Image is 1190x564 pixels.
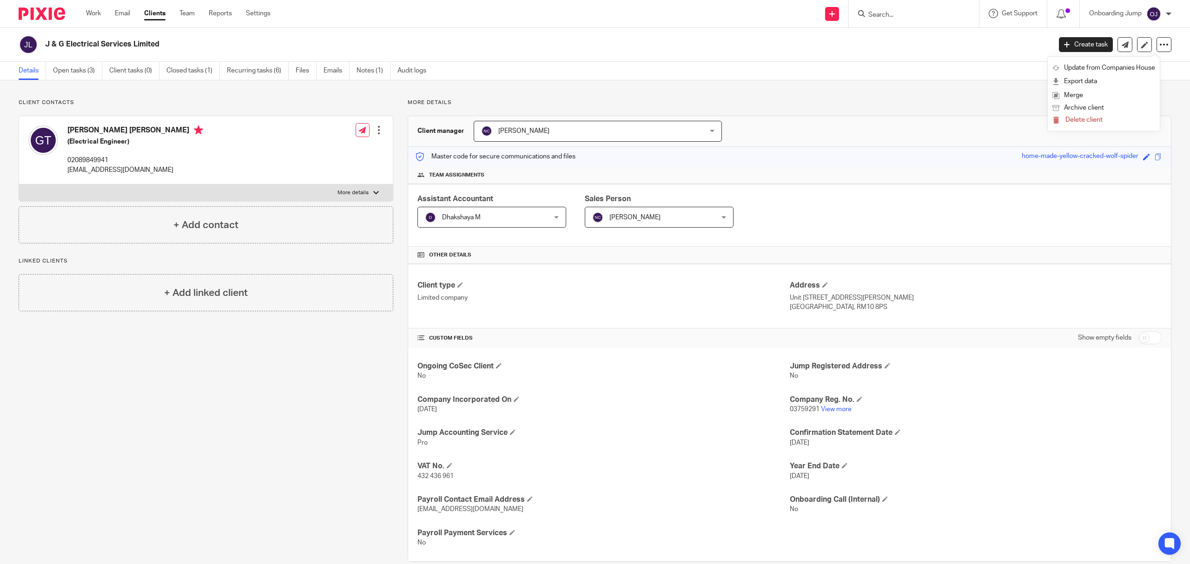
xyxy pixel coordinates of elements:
span: No [417,539,426,546]
span: Get Support [1002,10,1038,17]
img: svg%3E [592,212,603,223]
a: View more [821,406,852,413]
h4: Address [790,281,1162,290]
a: Notes (1) [357,62,390,80]
a: Audit logs [397,62,433,80]
a: Work [86,9,101,18]
input: Search [867,11,951,20]
span: No [417,373,426,379]
p: Onboarding Jump [1089,9,1142,18]
a: Files [296,62,317,80]
a: Email [115,9,130,18]
p: Linked clients [19,257,393,265]
img: svg%3E [19,35,38,54]
a: Details [19,62,46,80]
h2: J & G Electrical Services Limited [45,39,845,49]
span: [PERSON_NAME] [609,214,661,221]
img: svg%3E [425,212,436,223]
h4: Jump Accounting Service [417,428,789,438]
span: [DATE] [790,473,809,479]
h4: Ongoing CoSec Client [417,361,789,371]
a: Closed tasks (1) [166,62,220,80]
span: Other details [429,251,471,259]
p: Master code for secure communications and files [415,152,575,161]
h4: Confirmation Statement Date [790,428,1162,438]
h4: Onboarding Call (Internal) [790,495,1162,505]
p: Limited company [417,293,789,302]
img: Pixie [19,7,65,20]
a: Settings [246,9,271,18]
a: Team [179,9,195,18]
span: Sales Person [585,195,631,203]
h4: Company Reg. No. [790,395,1162,405]
span: Pro [417,439,428,446]
a: Export data [1052,75,1155,88]
a: Client tasks (0) [109,62,159,80]
p: 02089849941 [67,156,203,165]
h4: Company Incorporated On [417,395,789,405]
h5: (Electrical Engineer) [67,137,203,146]
span: [DATE] [790,439,809,446]
button: Delete client [1052,114,1155,126]
span: Assistant Accountant [417,195,493,203]
p: [GEOGRAPHIC_DATA], RM10 8PS [790,302,1162,312]
p: More details [408,99,1171,106]
span: Delete client [1065,117,1103,123]
span: Team assignments [429,171,484,179]
button: Archive client [1052,102,1155,114]
p: Client contacts [19,99,393,106]
span: [DATE] [417,406,437,413]
img: svg%3E [481,125,492,137]
h4: Year End Date [790,461,1162,471]
a: Merge [1052,89,1155,102]
a: Update from Companies House [1052,61,1155,75]
p: Unit [STREET_ADDRESS][PERSON_NAME] [790,293,1162,302]
div: home-made-yellow-cracked-wolf-spider [1022,151,1138,162]
a: Open tasks (3) [53,62,102,80]
span: [EMAIL_ADDRESS][DOMAIN_NAME] [417,506,523,512]
h3: Client manager [417,126,464,136]
a: Emails [324,62,350,80]
span: No [790,506,798,512]
span: 432 436 961 [417,473,454,479]
img: svg%3E [28,125,58,155]
h4: Payroll Contact Email Address [417,495,789,505]
h4: CUSTOM FIELDS [417,334,789,342]
span: 03759291 [790,406,820,413]
span: [PERSON_NAME] [498,128,549,134]
h4: Jump Registered Address [790,361,1162,371]
p: More details [337,189,369,197]
span: No [790,373,798,379]
h4: + Add linked client [164,286,248,300]
label: Show empty fields [1078,333,1131,342]
p: [EMAIL_ADDRESS][DOMAIN_NAME] [67,165,203,175]
span: Dhakshaya M [442,214,481,221]
i: Primary [194,125,203,135]
h4: Payroll Payment Services [417,528,789,538]
h4: VAT No. [417,461,789,471]
img: svg%3E [1146,7,1161,21]
h4: + Add contact [173,218,238,232]
a: Reports [209,9,232,18]
a: Clients [144,9,165,18]
a: Recurring tasks (6) [227,62,289,80]
h4: [PERSON_NAME] [PERSON_NAME] [67,125,203,137]
h4: Client type [417,281,789,290]
a: Create task [1059,37,1113,52]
